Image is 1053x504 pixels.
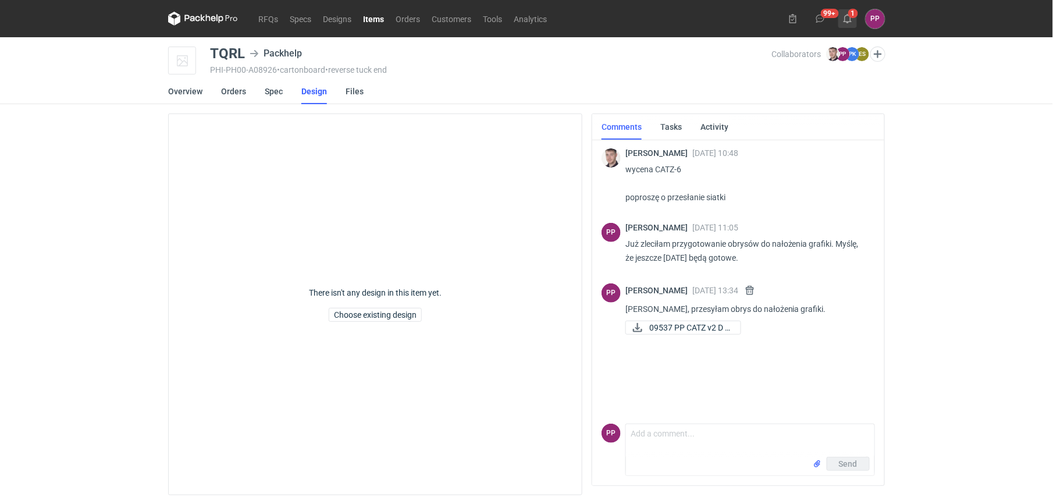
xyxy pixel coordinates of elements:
a: Activity [700,114,728,140]
p: Już zleciłam przygotowanie obrysów do nałożenia grafiki. Myślę, że jeszcze [DATE] będą gotowe. [625,237,866,265]
a: Tools [477,12,508,26]
figcaption: PP [602,223,621,242]
div: PHI-PH00-A08926 [210,65,772,74]
a: Tasks [660,114,682,140]
a: RFQs [252,12,284,26]
span: • cartonboard [277,65,325,74]
div: Paulina Pander [602,223,621,242]
a: Overview [168,79,202,104]
a: Items [357,12,390,26]
a: Orders [221,79,246,104]
a: Designs [317,12,357,26]
a: Files [346,79,364,104]
span: 09537 PP CATZ v2 D s... [649,321,731,334]
svg: Packhelp Pro [168,12,238,26]
span: [PERSON_NAME] [625,286,692,295]
button: Send [827,457,870,471]
span: [DATE] 11:05 [692,223,738,232]
a: Analytics [508,12,553,26]
figcaption: PK [845,47,859,61]
figcaption: PP [602,283,621,303]
span: [DATE] 13:34 [692,286,738,295]
a: Customers [426,12,477,26]
img: Maciej Sikora [826,47,840,61]
span: Collaborators [772,49,821,59]
p: There isn't any design in this item yet. [309,287,442,299]
span: Send [839,460,858,468]
span: • reverse tuck end [325,65,387,74]
div: Paulina Pander [602,283,621,303]
button: Edit collaborators [870,47,885,62]
span: [DATE] 10:48 [692,148,738,158]
a: Spec [265,79,283,104]
div: Paulina Pander [602,424,621,443]
div: Packhelp [250,47,302,61]
button: PP [866,9,885,29]
p: [PERSON_NAME], przesyłam obrys do nałożenia grafiki. [625,302,866,316]
div: 09537 PP CATZ v2 D siatka.pdf [625,321,741,335]
button: Choose existing design [329,308,422,322]
a: Orders [390,12,426,26]
a: Comments [602,114,642,140]
a: Design [301,79,327,104]
button: 09537 PP CATZ v2 D s... [625,321,741,335]
figcaption: PP [836,47,850,61]
img: Maciej Sikora [602,148,621,168]
div: TQRL [210,47,245,61]
span: [PERSON_NAME] [625,148,692,158]
span: [PERSON_NAME] [625,223,692,232]
button: 99+ [811,9,830,28]
p: wycena CATZ-6 poproszę o przesłanie siatki [625,162,866,204]
a: Specs [284,12,317,26]
figcaption: ES [855,47,869,61]
button: 1 [838,9,857,28]
div: Paulina Pander [866,9,885,29]
span: Choose existing design [334,311,417,319]
figcaption: PP [602,424,621,443]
